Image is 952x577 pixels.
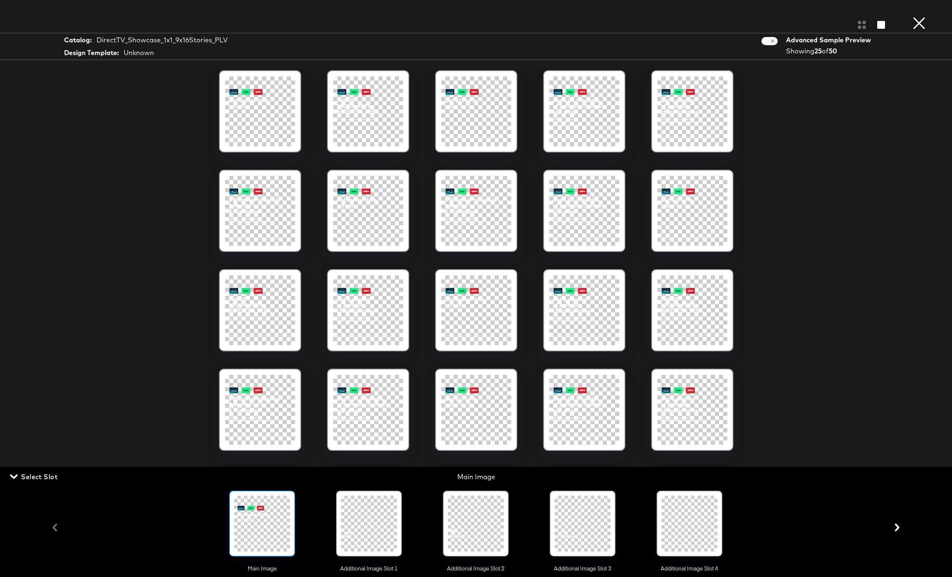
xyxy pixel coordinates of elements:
[322,472,630,482] div: Main Image
[12,471,58,482] span: Select Slot
[221,565,303,572] span: Main Image
[64,48,119,58] strong: Design Template:
[542,565,624,572] span: Additional Image Slot 3
[786,46,874,56] div: Showing of
[435,565,517,572] span: Additional Image Slot 2
[97,35,228,45] div: DirectTV_Showcase_1x1_9x16Stories_PLV
[8,471,61,482] button: Select Slot
[829,47,837,55] strong: 50
[648,565,731,572] span: Additional Image Slot 4
[124,48,154,58] div: Unknown
[328,565,410,572] span: Additional Image Slot 1
[814,47,822,55] strong: 25
[64,35,92,45] strong: Catalog:
[786,35,874,45] div: Advanced Sample Preview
